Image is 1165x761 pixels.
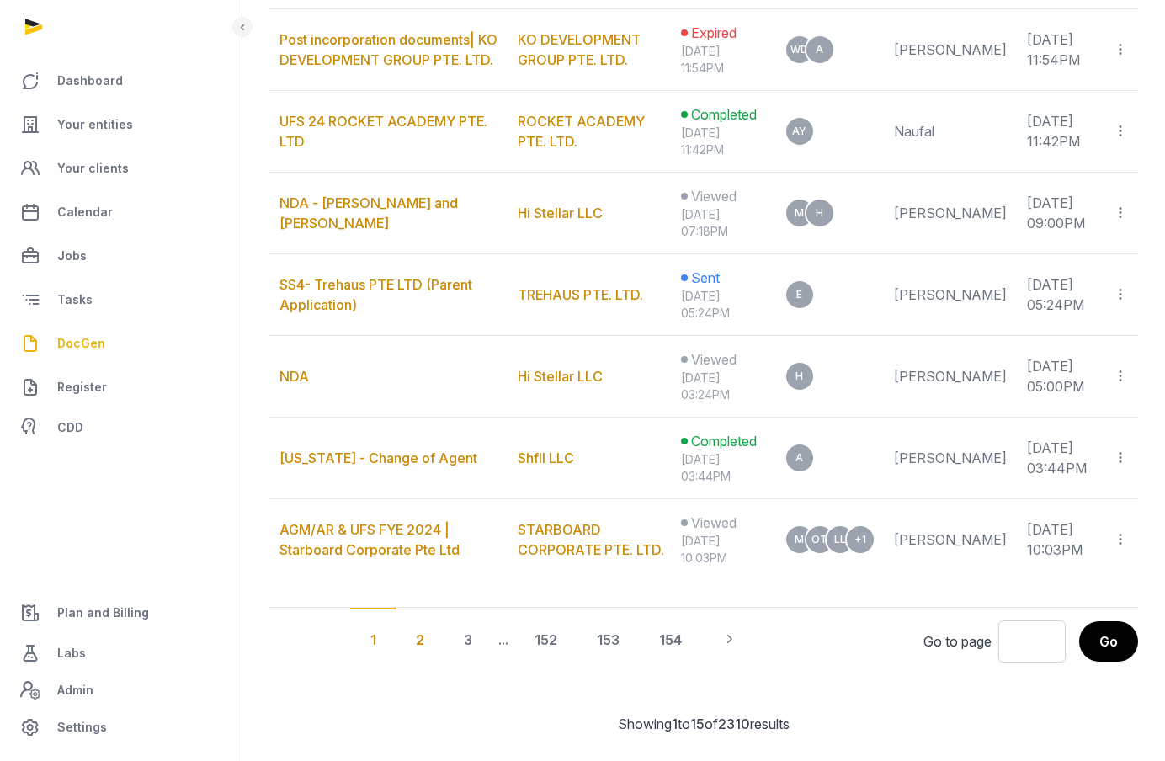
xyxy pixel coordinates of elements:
[13,279,228,320] a: Tasks
[57,290,93,310] span: Tasks
[13,633,228,673] a: Labs
[681,206,758,240] div: [DATE] 07:18PM
[518,286,643,303] a: TREHAUS PTE. LTD.
[691,431,757,451] span: Completed
[884,173,1017,254] td: [PERSON_NAME]
[1079,621,1138,662] button: Go
[691,23,737,43] span: Expired
[57,603,149,623] span: Plan and Billing
[279,276,472,313] a: SS4- Trehaus PTE LTD (Parent Application)
[492,608,515,670] div: ...
[691,268,720,288] span: Sent
[279,31,497,68] a: Post incorporation documents| KO DEVELOPMENT GROUP PTE. LTD.
[518,113,645,150] a: ROCKET ACADEMY PTE. LTD.
[57,202,113,222] span: Calendar
[884,254,1017,336] td: [PERSON_NAME]
[884,499,1017,581] td: [PERSON_NAME]
[1017,9,1103,91] td: [DATE] 11:54PM
[269,714,1138,734] div: Showing to of results
[681,370,758,403] div: [DATE] 03:24PM
[13,192,228,232] a: Calendar
[681,451,758,485] div: [DATE] 03:44PM
[691,349,737,370] span: Viewed
[681,288,758,322] div: [DATE] 05:24PM
[691,513,737,533] span: Viewed
[518,31,641,68] a: KO DEVELOPMENT GROUP PTE. LTD.
[681,43,758,77] div: [DATE] 11:54PM
[1017,336,1103,418] td: [DATE] 05:00PM
[57,246,87,266] span: Jobs
[444,608,492,670] div: 3
[518,368,603,385] a: Hi Stellar LLC
[57,418,83,438] span: CDD
[795,371,803,381] span: H
[884,91,1017,173] td: Naufal
[13,367,228,407] a: Register
[13,593,228,633] a: Plan and Billing
[350,608,396,670] div: 1
[884,336,1017,418] td: [PERSON_NAME]
[13,104,228,145] a: Your entities
[13,673,228,707] a: Admin
[518,450,574,466] a: Shfll LLC
[13,61,228,101] a: Dashboard
[1017,91,1103,173] td: [DATE] 11:42PM
[279,113,487,150] a: UFS 24 ROCKET ACADEMY PTE. LTD
[1017,418,1103,499] td: [DATE] 03:44PM
[518,521,664,558] a: STARBOARD CORPORATE PTE. LTD.
[57,114,133,135] span: Your entities
[672,716,678,732] span: 1
[57,377,107,397] span: Register
[514,608,577,670] div: 152
[1017,499,1103,581] td: [DATE] 10:03PM
[57,158,129,178] span: Your clients
[790,45,808,55] span: WD
[57,71,123,91] span: Dashboard
[854,535,866,545] span: +1
[518,205,603,221] a: Hi Stellar LLC
[57,643,86,663] span: Labs
[796,290,802,300] span: E
[279,521,460,558] a: AGM/AR & UFS FYE 2024 | Starboard Corporate Pte Ltd
[577,608,640,670] div: 153
[13,236,228,276] a: Jobs
[350,608,758,670] nav: Pagination
[691,104,757,125] span: Completed
[1017,173,1103,254] td: [DATE] 09:00PM
[691,186,737,206] span: Viewed
[13,707,228,748] a: Settings
[795,535,804,545] span: M
[681,533,758,567] div: [DATE] 10:03PM
[639,608,702,670] div: 154
[816,208,823,218] span: H
[811,535,827,545] span: OT
[690,716,705,732] span: 15
[795,208,804,218] span: M
[279,194,458,231] a: NDA - [PERSON_NAME] and [PERSON_NAME]
[57,717,107,737] span: Settings
[396,608,444,670] div: 2
[795,453,803,463] span: A
[13,323,228,364] a: DocGen
[681,125,758,158] div: [DATE] 11:42PM
[57,680,93,700] span: Admin
[884,9,1017,91] td: [PERSON_NAME]
[834,535,846,545] span: LL
[1017,254,1103,336] td: [DATE] 05:24PM
[13,148,228,189] a: Your clients
[884,418,1017,499] td: [PERSON_NAME]
[279,450,477,466] a: [US_STATE] - Change of Agent
[792,126,806,136] span: AY
[816,45,823,55] span: A
[718,716,750,732] span: 2310
[923,631,992,652] label: Go to page
[13,411,228,444] a: CDD
[57,333,105,354] span: DocGen
[279,368,309,385] a: NDA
